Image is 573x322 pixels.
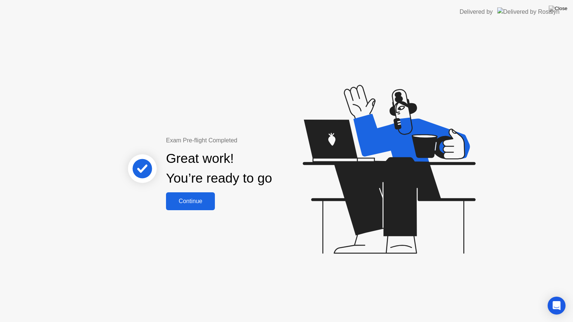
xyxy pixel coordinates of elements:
[166,192,215,210] button: Continue
[497,7,560,16] img: Delivered by Rosalyn
[166,149,272,188] div: Great work! You’re ready to go
[166,136,320,145] div: Exam Pre-flight Completed
[549,6,567,12] img: Close
[548,297,566,315] div: Open Intercom Messenger
[168,198,213,205] div: Continue
[460,7,493,16] div: Delivered by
